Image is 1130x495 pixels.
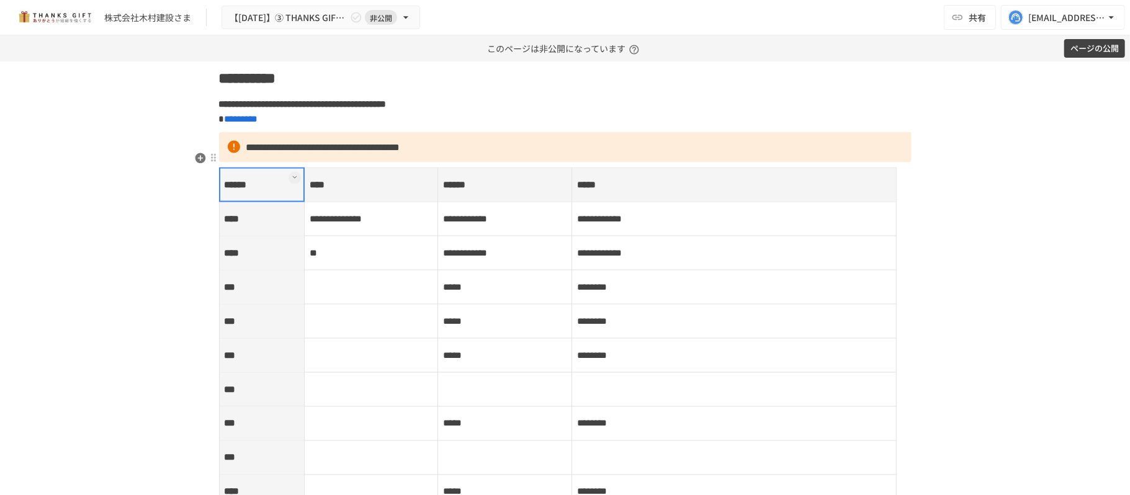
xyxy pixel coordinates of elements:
button: [EMAIL_ADDRESS][DOMAIN_NAME] [1001,5,1125,30]
span: 非公開 [365,11,397,24]
span: 共有 [969,11,986,24]
button: ページの公開 [1064,39,1125,58]
div: 株式会社木村建設さま [104,11,191,24]
div: [EMAIL_ADDRESS][DOMAIN_NAME] [1028,10,1105,25]
p: このページは非公開になっています [487,35,643,61]
span: 【[DATE]】➂ THANKS GIFT操作説明/THANKS GIFT[PERSON_NAME] [230,10,348,25]
button: 共有 [944,5,996,30]
button: 【[DATE]】➂ THANKS GIFT操作説明/THANKS GIFT[PERSON_NAME]非公開 [222,6,420,30]
img: mMP1OxWUAhQbsRWCurg7vIHe5HqDpP7qZo7fRoNLXQh [15,7,94,27]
